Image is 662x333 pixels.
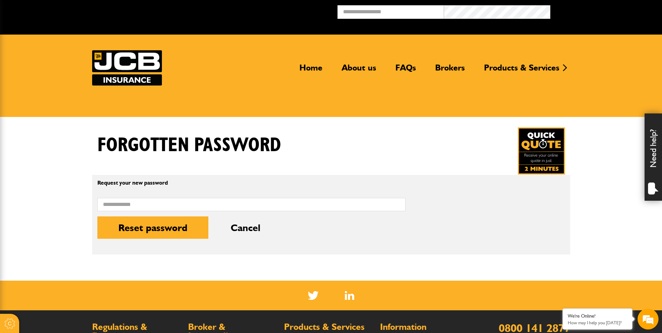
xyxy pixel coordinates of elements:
h1: Forgotten password [97,134,281,157]
a: JCB Insurance Services [92,50,162,86]
button: Cancel [210,216,281,239]
div: We're Online! [568,313,627,319]
img: Linked In [345,291,354,300]
img: Quick Quote [518,127,565,175]
a: LinkedIn [345,291,354,300]
a: About us [336,62,381,79]
p: How may I help you today? [568,320,627,325]
a: Products & Services [479,62,565,79]
img: Twitter [308,291,319,300]
a: Brokers [430,62,470,79]
h2: Information [380,323,469,332]
div: Need help? [645,113,662,201]
p: Request your new password [97,180,406,186]
button: Reset password [97,216,208,239]
button: Broker Login [550,5,657,16]
a: FAQs [390,62,421,79]
h2: Products & Services [284,323,373,332]
a: Get your insurance quote in just 2-minutes [518,127,565,175]
a: Home [294,62,328,79]
img: JCB Insurance Services logo [92,50,162,86]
